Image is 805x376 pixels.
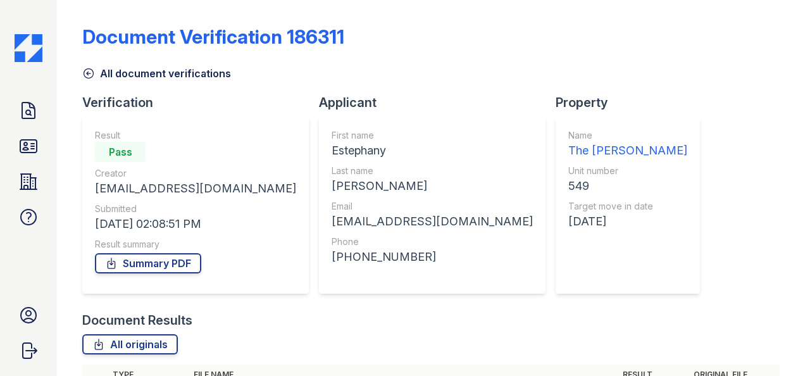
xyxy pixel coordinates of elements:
[332,200,533,213] div: Email
[82,334,178,354] a: All originals
[82,94,319,111] div: Verification
[95,253,201,273] a: Summary PDF
[95,129,296,142] div: Result
[95,203,296,215] div: Submitted
[82,66,231,81] a: All document verifications
[15,34,42,62] img: CE_Icon_Blue-c292c112584629df590d857e76928e9f676e5b41ef8f769ba2f05ee15b207248.png
[82,25,344,48] div: Document Verification 186311
[568,177,687,195] div: 549
[568,165,687,177] div: Unit number
[568,129,687,160] a: Name The [PERSON_NAME]
[95,180,296,197] div: [EMAIL_ADDRESS][DOMAIN_NAME]
[95,238,296,251] div: Result summary
[332,142,533,160] div: Estephany
[332,248,533,266] div: [PHONE_NUMBER]
[568,213,687,230] div: [DATE]
[568,142,687,160] div: The [PERSON_NAME]
[95,215,296,233] div: [DATE] 02:08:51 PM
[332,235,533,248] div: Phone
[332,165,533,177] div: Last name
[95,142,146,162] div: Pass
[332,129,533,142] div: First name
[332,213,533,230] div: [EMAIL_ADDRESS][DOMAIN_NAME]
[82,311,192,329] div: Document Results
[319,94,556,111] div: Applicant
[568,129,687,142] div: Name
[332,177,533,195] div: [PERSON_NAME]
[568,200,687,213] div: Target move in date
[556,94,710,111] div: Property
[95,167,296,180] div: Creator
